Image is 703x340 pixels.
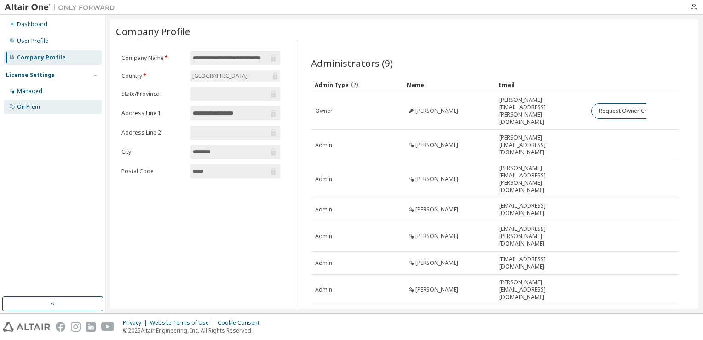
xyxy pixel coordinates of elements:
span: [PERSON_NAME] [415,141,458,149]
span: [PERSON_NAME][EMAIL_ADDRESS][PERSON_NAME][DOMAIN_NAME] [499,96,583,126]
span: [PERSON_NAME] [415,206,458,213]
span: [PERSON_NAME][EMAIL_ADDRESS][DOMAIN_NAME] [499,134,583,156]
div: On Prem [17,103,40,111]
img: altair_logo.svg [3,322,50,332]
div: [GEOGRAPHIC_DATA] [190,70,280,82]
span: Admin [315,176,332,183]
span: Admin [315,206,332,213]
label: State/Province [121,90,185,98]
div: Cookie Consent [218,319,265,327]
div: License Settings [6,71,55,79]
span: Admin [315,233,332,240]
span: Admin Type [315,81,349,89]
span: Admin [315,259,332,267]
span: [PERSON_NAME] [415,233,458,240]
img: instagram.svg [71,322,81,332]
label: Country [121,72,185,80]
span: [EMAIL_ADDRESS][DOMAIN_NAME] [499,202,583,217]
span: [PERSON_NAME] [415,286,458,293]
span: Company Profile [116,25,190,38]
label: Address Line 2 [121,129,185,136]
img: facebook.svg [56,322,65,332]
span: [PERSON_NAME] [415,176,458,183]
span: [PERSON_NAME][EMAIL_ADDRESS][DOMAIN_NAME] [499,279,583,301]
div: Email [499,77,583,92]
button: Request Owner Change [591,103,669,119]
div: Dashboard [17,21,47,28]
img: linkedin.svg [86,322,96,332]
img: Altair One [5,3,120,12]
span: Admin [315,286,332,293]
div: Privacy [123,319,150,327]
span: Owner [315,107,333,115]
img: youtube.svg [101,322,115,332]
div: User Profile [17,37,48,45]
span: Administrators (9) [311,57,393,70]
span: [PERSON_NAME] [415,107,458,115]
label: City [121,148,185,156]
label: Company Name [121,54,185,62]
p: © 2025 Altair Engineering, Inc. All Rights Reserved. [123,327,265,334]
label: Postal Code [121,168,185,175]
span: [EMAIL_ADDRESS][PERSON_NAME][DOMAIN_NAME] [499,225,583,247]
div: [GEOGRAPHIC_DATA] [191,71,249,81]
div: Website Terms of Use [150,319,218,327]
span: [PERSON_NAME][EMAIL_ADDRESS][PERSON_NAME][DOMAIN_NAME] [499,164,583,194]
div: Company Profile [17,54,66,61]
span: Admin [315,141,332,149]
span: [PERSON_NAME] [415,259,458,267]
div: Name [407,77,491,92]
span: [EMAIL_ADDRESS][DOMAIN_NAME] [499,256,583,270]
div: Managed [17,88,42,95]
label: Address Line 1 [121,110,185,117]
